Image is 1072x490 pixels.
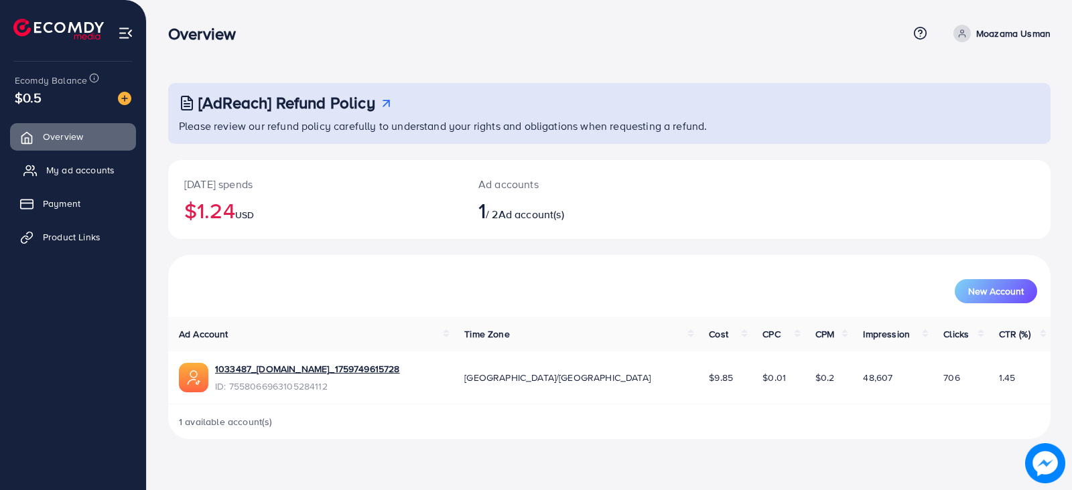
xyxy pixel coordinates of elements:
span: Ecomdy Balance [15,74,87,87]
span: $9.85 [709,371,733,384]
span: CPC [762,327,780,341]
span: Cost [709,327,728,341]
a: 1033487_[DOMAIN_NAME]_1759749615728 [215,362,400,376]
span: 1.45 [999,371,1016,384]
span: 706 [943,371,959,384]
span: $0.01 [762,371,786,384]
span: ID: 7558066963105284112 [215,380,400,393]
span: Overview [43,130,83,143]
h3: [AdReach] Refund Policy [198,93,375,112]
p: Moazama Usman [976,25,1051,42]
a: Payment [10,190,136,217]
span: CTR (%) [999,327,1030,341]
img: logo [13,19,104,39]
p: Please review our refund policy carefully to understand your rights and obligations when requesti... [179,118,1043,134]
span: 1 available account(s) [179,415,273,428]
a: My ad accounts [10,157,136,183]
span: Time Zone [464,327,509,341]
span: CPM [815,327,834,341]
button: New Account [955,279,1037,303]
span: 48,607 [863,371,892,384]
span: New Account [968,287,1024,296]
img: menu [118,25,133,41]
a: Overview [10,123,136,150]
span: Ad Account [179,327,228,341]
span: My ad accounts [46,163,115,177]
p: [DATE] spends [184,176,446,192]
h3: Overview [168,24,247,44]
span: Clicks [943,327,969,341]
img: image [118,92,131,105]
span: USD [235,208,254,222]
span: $0.5 [15,88,42,107]
img: image [1025,443,1065,483]
img: ic-ads-acc.e4c84228.svg [179,363,208,392]
span: Payment [43,197,80,210]
span: Ad account(s) [498,207,564,222]
span: 1 [478,195,486,226]
a: Moazama Usman [948,25,1051,42]
span: Impression [863,327,910,341]
h2: / 2 [478,197,667,223]
span: Product Links [43,230,100,244]
p: Ad accounts [478,176,667,192]
span: $0.2 [815,371,835,384]
a: Product Links [10,224,136,250]
h2: $1.24 [184,197,446,223]
span: [GEOGRAPHIC_DATA]/[GEOGRAPHIC_DATA] [464,371,651,384]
